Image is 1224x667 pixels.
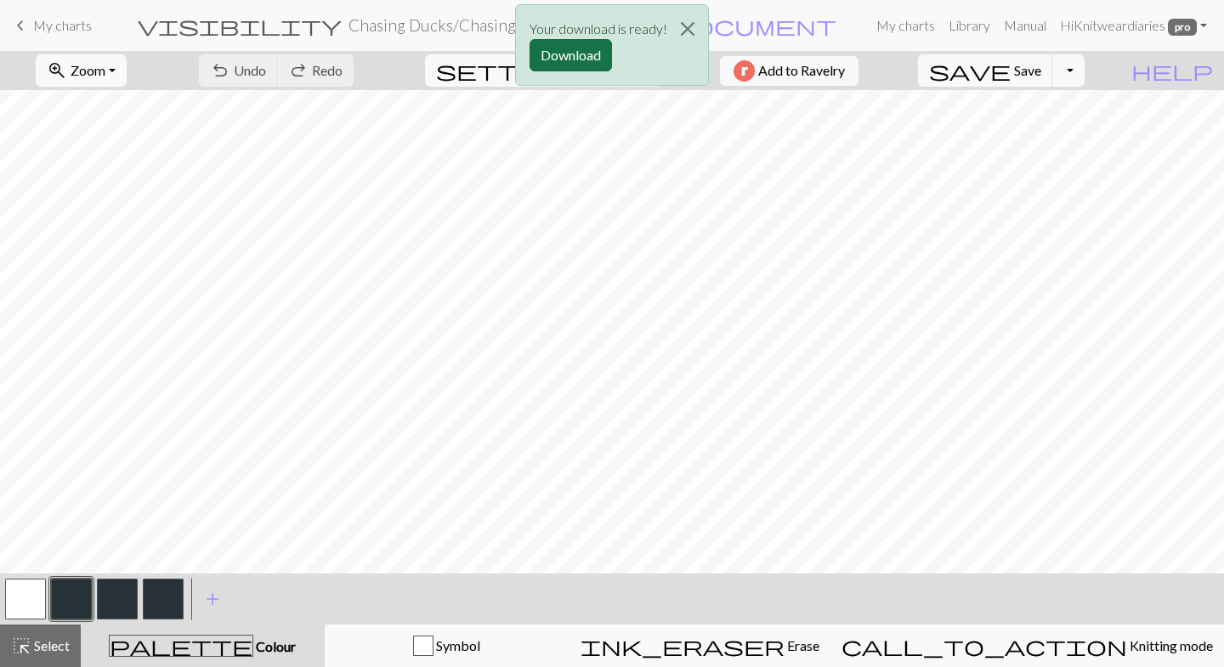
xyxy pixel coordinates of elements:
[202,587,223,611] span: add
[110,634,252,658] span: palette
[841,634,1127,658] span: call_to_action
[253,638,296,654] span: Colour
[667,5,708,53] button: Close
[81,625,325,667] button: Colour
[581,634,785,658] span: ink_eraser
[31,637,70,653] span: Select
[325,625,569,667] button: Symbol
[785,637,819,653] span: Erase
[830,625,1224,667] button: Knitting mode
[1127,637,1213,653] span: Knitting mode
[433,637,480,653] span: Symbol
[530,19,667,39] p: Your download is ready!
[569,625,830,667] button: Erase
[11,634,31,658] span: highlight_alt
[530,39,612,71] button: Download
